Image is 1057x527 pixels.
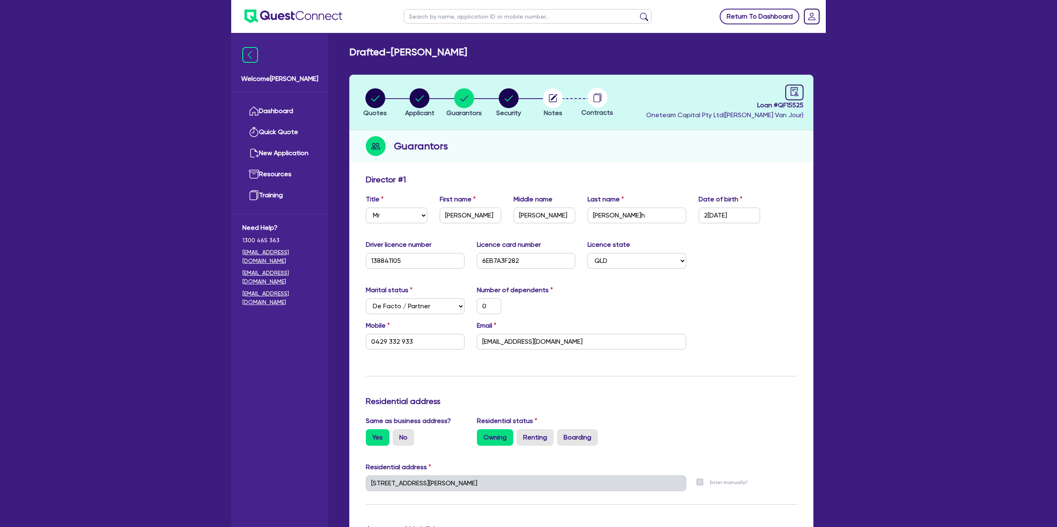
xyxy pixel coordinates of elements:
[720,9,799,24] a: Return To Dashboard
[710,479,748,487] label: Enter manually?
[349,46,467,58] h2: Drafted - [PERSON_NAME]
[366,429,389,446] label: Yes
[242,223,317,233] span: Need Help?
[249,127,259,137] img: quick-quote
[366,462,431,472] label: Residential address
[801,6,822,27] a: Dropdown toggle
[405,88,435,118] button: Applicant
[543,88,563,118] button: Notes
[366,136,386,156] img: step-icon
[242,101,317,122] a: Dashboard
[242,143,317,164] a: New Application
[477,285,553,295] label: Number of dependents
[496,88,521,118] button: Security
[242,269,317,286] a: [EMAIL_ADDRESS][DOMAIN_NAME]
[699,194,742,204] label: Date of birth
[366,285,412,295] label: Marital status
[477,240,541,250] label: Licence card number
[544,109,562,117] span: Notes
[393,429,414,446] label: No
[366,416,451,426] label: Same as business address?
[366,175,406,184] h3: Director # 1
[588,194,624,204] label: Last name
[242,47,258,63] img: icon-menu-close
[440,194,476,204] label: First name
[366,194,384,204] label: Title
[363,109,387,117] span: Quotes
[588,240,630,250] label: Licence state
[242,236,317,245] span: 1300 465 363
[249,169,259,179] img: resources
[242,164,317,185] a: Resources
[242,122,317,143] a: Quick Quote
[366,321,390,331] label: Mobile
[790,87,799,96] span: audit
[699,208,760,223] input: DD / MM / YYYY
[249,190,259,200] img: training
[244,9,342,23] img: quest-connect-logo-blue
[405,109,434,117] span: Applicant
[477,321,496,331] label: Email
[394,139,448,154] h2: Guarantors
[646,111,803,119] span: Oneteam Capital Pty Ltd ( [PERSON_NAME] Van Jour )
[514,194,552,204] label: Middle name
[581,109,613,116] span: Contracts
[242,289,317,307] a: [EMAIL_ADDRESS][DOMAIN_NAME]
[446,109,482,117] span: Guarantors
[366,396,797,406] h3: Residential address
[242,248,317,265] a: [EMAIL_ADDRESS][DOMAIN_NAME]
[646,100,803,110] span: Loan # QF15525
[363,88,387,118] button: Quotes
[517,429,554,446] label: Renting
[249,148,259,158] img: new-application
[241,74,318,84] span: Welcome [PERSON_NAME]
[366,240,431,250] label: Driver licence number
[404,9,652,24] input: Search by name, application ID or mobile number...
[477,429,513,446] label: Owning
[242,185,317,206] a: Training
[557,429,598,446] label: Boarding
[496,109,521,117] span: Security
[477,416,537,426] label: Residential status
[446,88,482,118] button: Guarantors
